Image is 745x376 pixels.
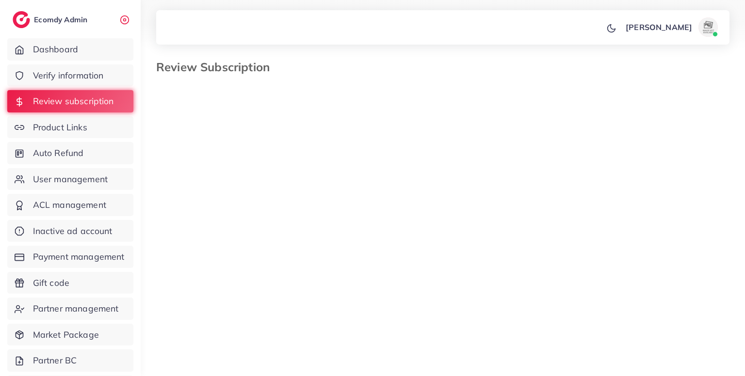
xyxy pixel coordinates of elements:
h2: Ecomdy Admin [34,15,90,24]
span: Review subscription [33,95,114,108]
a: Market Package [7,324,133,346]
a: Verify information [7,64,133,87]
a: Inactive ad account [7,220,133,242]
span: Market Package [33,329,99,341]
span: User management [33,173,108,186]
a: ACL management [7,194,133,216]
a: Partner management [7,298,133,320]
a: Payment management [7,246,133,268]
h3: Review Subscription [156,60,277,74]
span: Gift code [33,277,69,289]
span: Payment management [33,251,125,263]
a: Gift code [7,272,133,294]
span: Verify information [33,69,104,82]
span: Dashboard [33,43,78,56]
img: avatar [698,17,718,37]
a: [PERSON_NAME]avatar [620,17,722,37]
p: [PERSON_NAME] [626,21,692,33]
a: Auto Refund [7,142,133,164]
a: logoEcomdy Admin [13,11,90,28]
span: Partner management [33,302,119,315]
span: Inactive ad account [33,225,113,237]
a: Review subscription [7,90,133,112]
span: ACL management [33,199,106,211]
img: logo [13,11,30,28]
a: User management [7,168,133,190]
a: Dashboard [7,38,133,61]
span: Auto Refund [33,147,84,159]
a: Product Links [7,116,133,139]
span: Partner BC [33,354,77,367]
span: Product Links [33,121,87,134]
a: Partner BC [7,349,133,372]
